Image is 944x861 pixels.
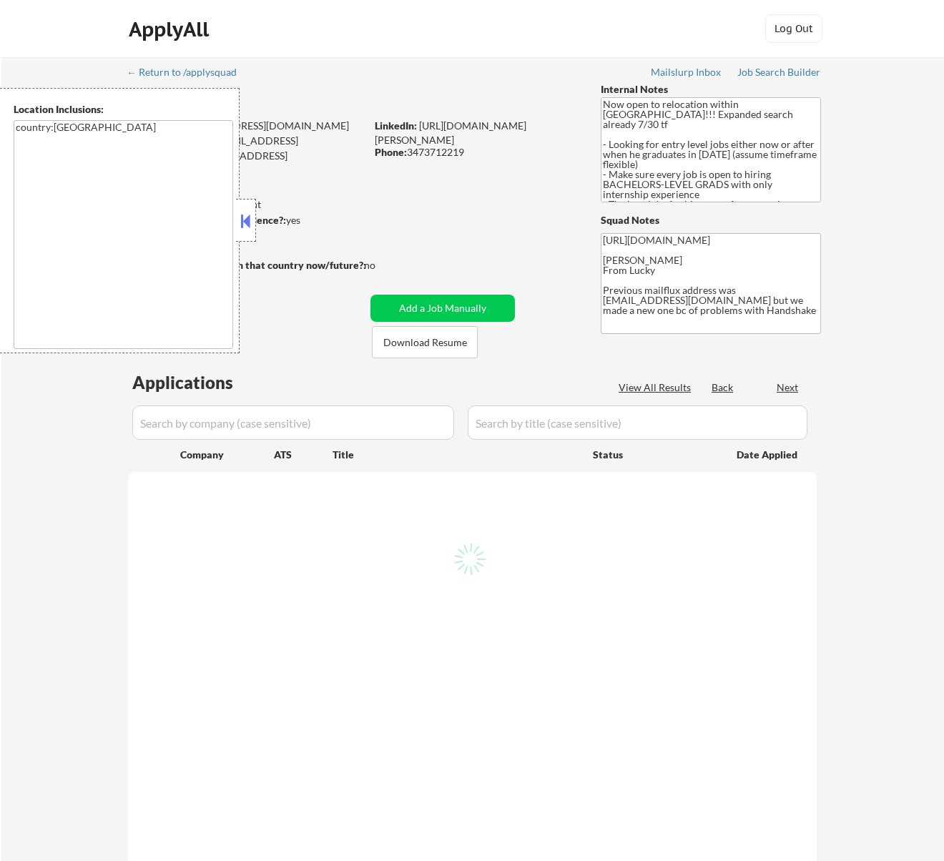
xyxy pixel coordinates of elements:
div: Internal Notes [601,82,821,97]
div: Date Applied [737,448,800,462]
strong: Phone: [375,146,407,158]
div: Next [777,380,800,395]
div: [PERSON_NAME] [128,93,422,111]
div: 3473712219 [375,145,577,159]
button: Log Out [765,14,822,43]
div: Title [333,448,579,462]
div: Mailslurp Inbox [651,67,722,77]
button: Download Resume [372,326,478,358]
button: Add a Job Manually [370,295,515,322]
div: Applications [132,374,274,391]
a: Mailslurp Inbox [651,67,722,81]
div: Back [712,380,734,395]
strong: LinkedIn: [375,119,417,132]
div: no [364,258,405,272]
a: ← Return to /applysquad [127,67,250,81]
div: ← Return to /applysquad [127,67,250,77]
div: Status [593,441,716,467]
div: Job Search Builder [737,67,821,77]
div: Squad Notes [601,213,821,227]
input: Search by company (case sensitive) [132,405,454,440]
div: ApplyAll [129,17,213,41]
a: [URL][DOMAIN_NAME][PERSON_NAME] [375,119,526,146]
div: ATS [274,448,333,462]
input: Search by title (case sensitive) [468,405,807,440]
div: View All Results [619,380,695,395]
div: Company [180,448,274,462]
div: Location Inclusions: [14,102,234,117]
